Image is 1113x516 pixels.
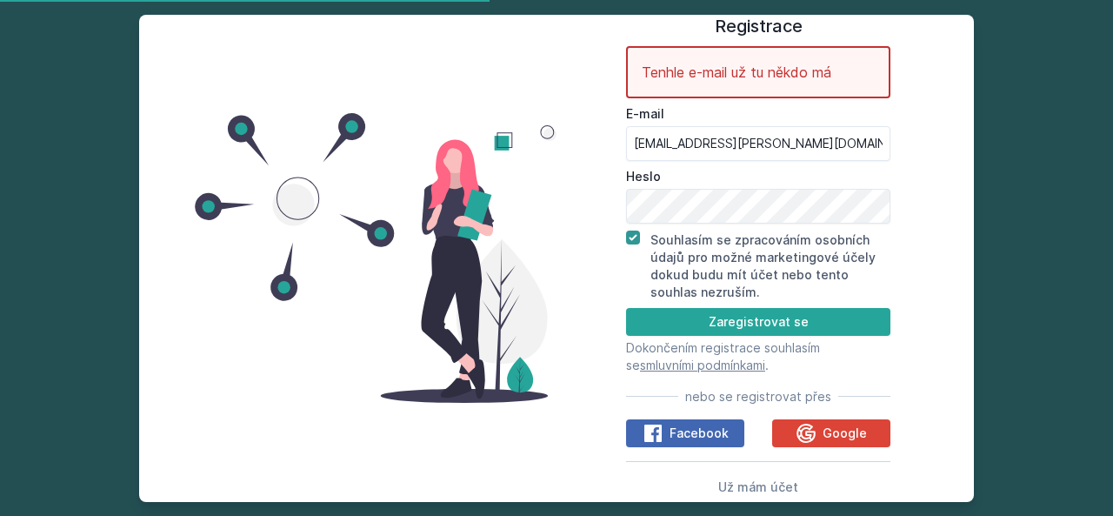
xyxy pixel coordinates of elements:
[650,232,876,299] label: Souhlasím se zpracováním osobních údajů pro možné marketingové účely dokud budu mít účet nebo ten...
[626,126,890,161] input: Tvoje e-mailová adresa
[772,419,890,447] button: Google
[626,105,890,123] label: E-mail
[626,419,744,447] button: Facebook
[626,168,890,185] label: Heslo
[640,358,765,372] a: smluvními podmínkami
[626,339,890,374] p: Dokončením registrace souhlasím se .
[823,425,867,442] span: Google
[670,425,729,442] span: Facebook
[718,476,798,497] button: Už mám účet
[626,46,890,98] div: Tenhle e-mail už tu někdo má
[685,388,831,405] span: nebo se registrovat přes
[718,479,798,494] span: Už mám účet
[626,308,890,336] button: Zaregistrovat se
[626,13,890,39] h1: Registrace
